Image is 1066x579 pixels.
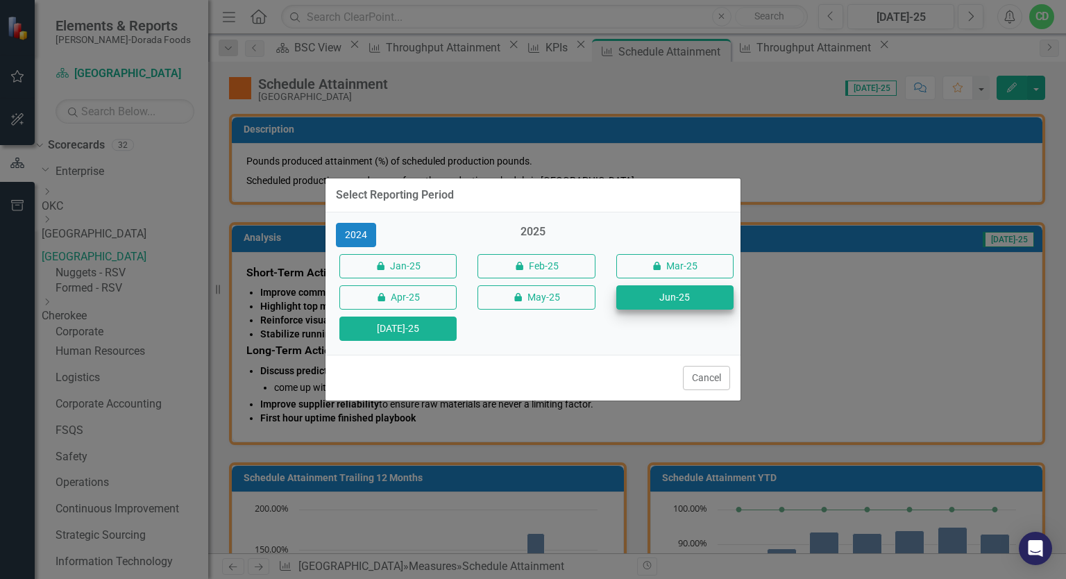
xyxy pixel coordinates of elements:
[477,285,595,310] button: May-25
[339,285,457,310] button: Apr-25
[683,366,730,390] button: Cancel
[1019,532,1052,565] div: Open Intercom Messenger
[474,224,591,247] div: 2025
[336,189,454,201] div: Select Reporting Period
[616,254,734,278] button: Mar-25
[336,223,376,247] button: 2024
[616,285,734,310] button: Jun-25
[477,254,595,278] button: Feb-25
[339,317,457,341] button: [DATE]-25
[339,254,457,278] button: Jan-25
